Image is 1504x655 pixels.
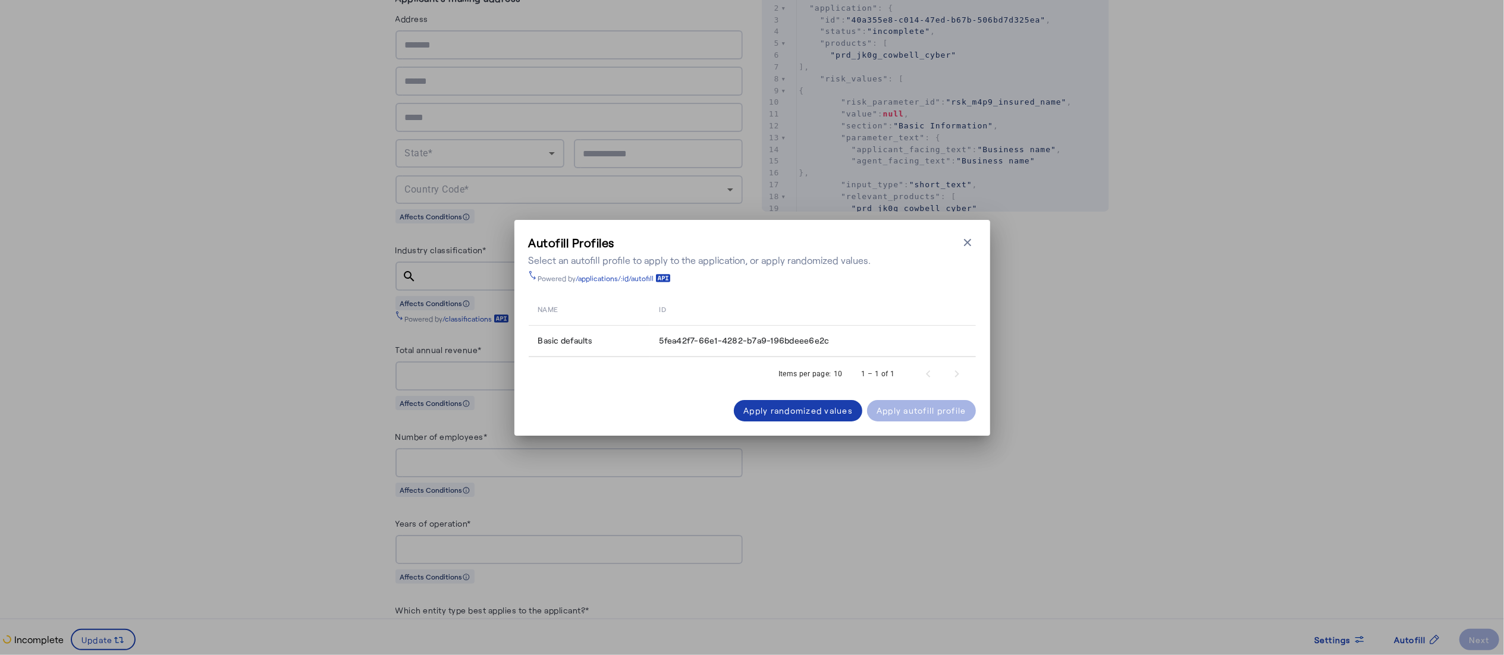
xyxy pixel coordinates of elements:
span: name [538,303,558,314]
div: Items per page: [778,368,831,380]
div: 1 – 1 of 1 [862,368,895,380]
div: Powered by [538,273,671,283]
span: id [660,303,666,314]
button: Apply randomized values [734,400,862,421]
span: Basic defaults [538,335,593,347]
div: 10 [834,368,843,380]
div: Select an autofill profile to apply to the application, or apply randomized values. [529,253,871,267]
h3: Autofill Profiles [529,234,871,251]
span: 5fea42f7-66e1-4282-b7a9-196bdeee6e2c [660,335,830,347]
a: /applications/:id/autofill [576,273,671,283]
table: Table view of all quotes submitted by your platform [529,292,976,357]
div: Apply randomized values [743,404,853,417]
